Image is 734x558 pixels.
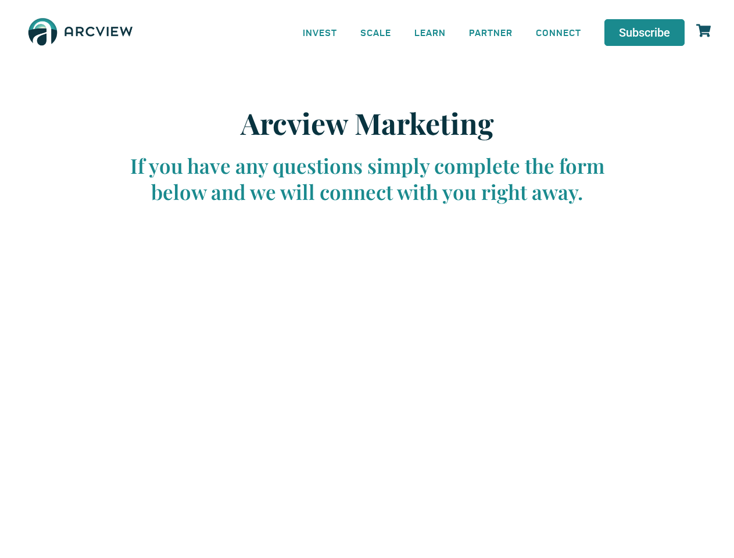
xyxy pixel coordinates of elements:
span: Subscribe [619,27,670,38]
a: LEARN [403,19,457,45]
a: CONNECT [524,19,593,45]
nav: Menu [291,19,593,45]
a: Subscribe [604,19,685,46]
div: If you have any questions simply complete the form below and we will connect with you right away. [117,152,617,205]
img: The Arcview Group [23,12,138,53]
a: SCALE [349,19,403,45]
h2: Arcview Marketing [117,106,617,141]
a: INVEST [291,19,349,45]
a: PARTNER [457,19,524,45]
